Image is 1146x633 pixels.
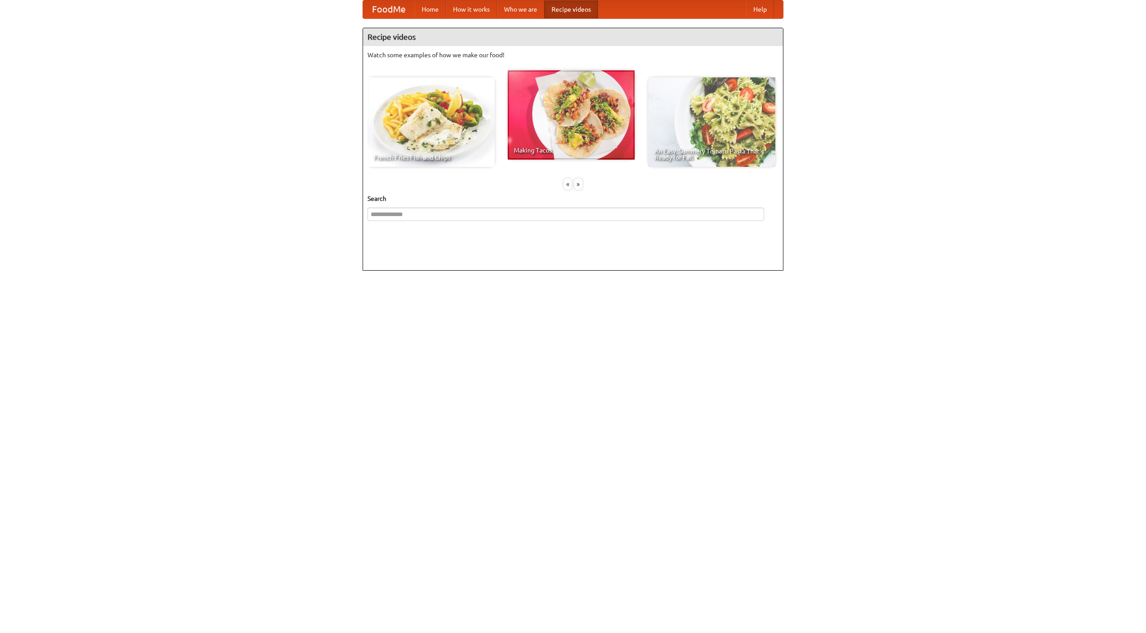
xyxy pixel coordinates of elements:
[497,0,544,18] a: Who we are
[363,0,415,18] a: FoodMe
[648,77,775,167] a: An Easy, Summery Tomato Pasta That's Ready for Fall
[508,70,635,160] a: Making Tacos
[363,28,783,46] h4: Recipe videos
[654,148,769,161] span: An Easy, Summery Tomato Pasta That's Ready for Fall
[446,0,497,18] a: How it works
[514,147,629,153] span: Making Tacos
[415,0,446,18] a: Home
[368,77,495,167] a: French Fries Fish and Chips
[746,0,774,18] a: Help
[564,178,572,190] div: «
[374,154,488,161] span: French Fries Fish and Chips
[368,194,778,203] h5: Search
[574,178,582,190] div: »
[368,51,778,59] p: Watch some examples of how we make our food!
[544,0,598,18] a: Recipe videos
